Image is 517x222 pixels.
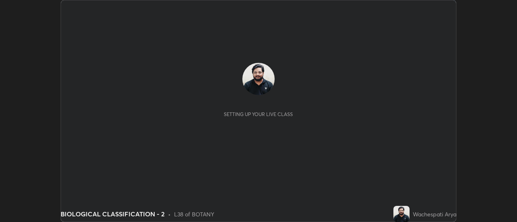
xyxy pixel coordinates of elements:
[393,206,410,222] img: fdbccbcfb81847ed8ca40e68273bd381.jpg
[61,209,165,219] div: BIOLOGICAL CLASSIFICATION - 2
[168,210,171,218] div: •
[413,210,456,218] div: Wachespati Arya
[224,111,293,117] div: Setting up your live class
[242,63,275,95] img: fdbccbcfb81847ed8ca40e68273bd381.jpg
[174,210,214,218] div: L38 of BOTANY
